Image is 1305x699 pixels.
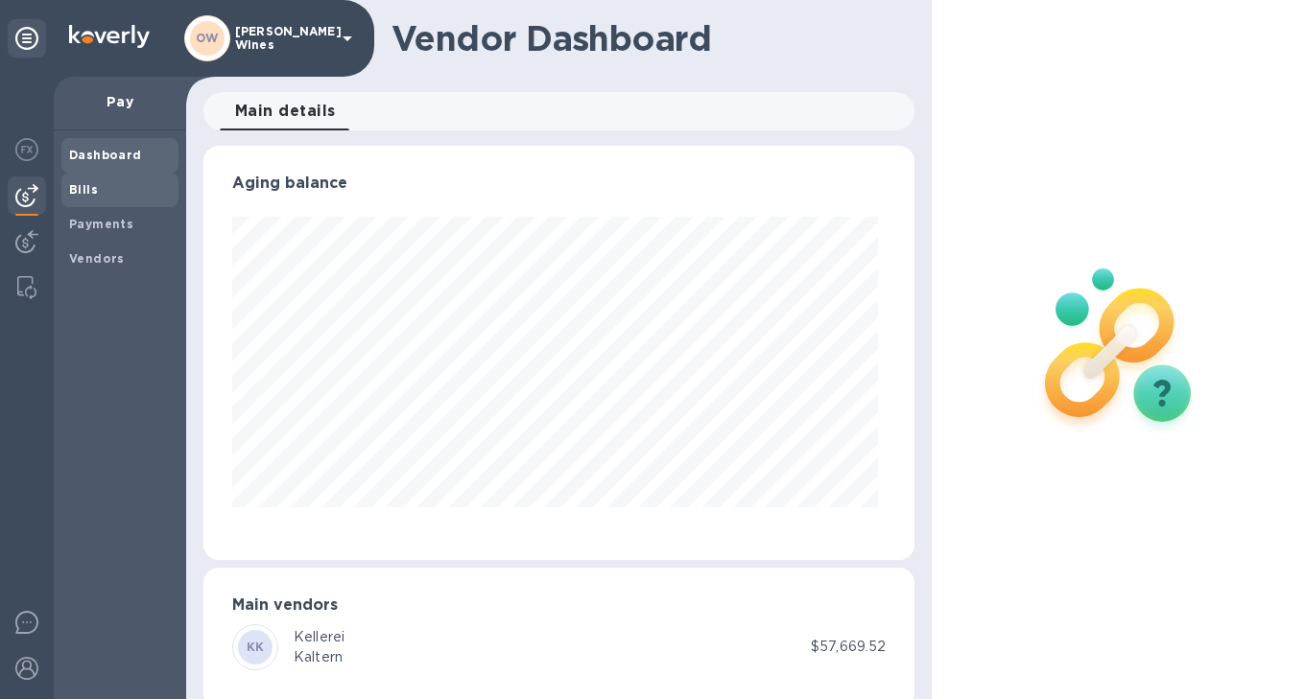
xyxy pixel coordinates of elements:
b: Payments [69,217,133,231]
h3: Main vendors [232,596,886,615]
h3: Aging balance [232,175,886,193]
h1: Vendor Dashboard [391,18,901,58]
div: Unpin categories [8,19,46,58]
b: OW [196,31,219,45]
span: Main details [235,98,336,125]
img: Logo [69,25,150,48]
img: Foreign exchange [15,138,38,161]
b: Vendors [69,251,125,266]
div: Kaltern [294,647,344,667]
b: KK [247,640,265,654]
b: Dashboard [69,148,142,162]
p: $57,669.52 [811,637,886,657]
b: Bills [69,182,98,197]
p: [PERSON_NAME] Wines [235,25,331,52]
p: Pay [69,92,171,111]
div: Kellerei [294,627,344,647]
